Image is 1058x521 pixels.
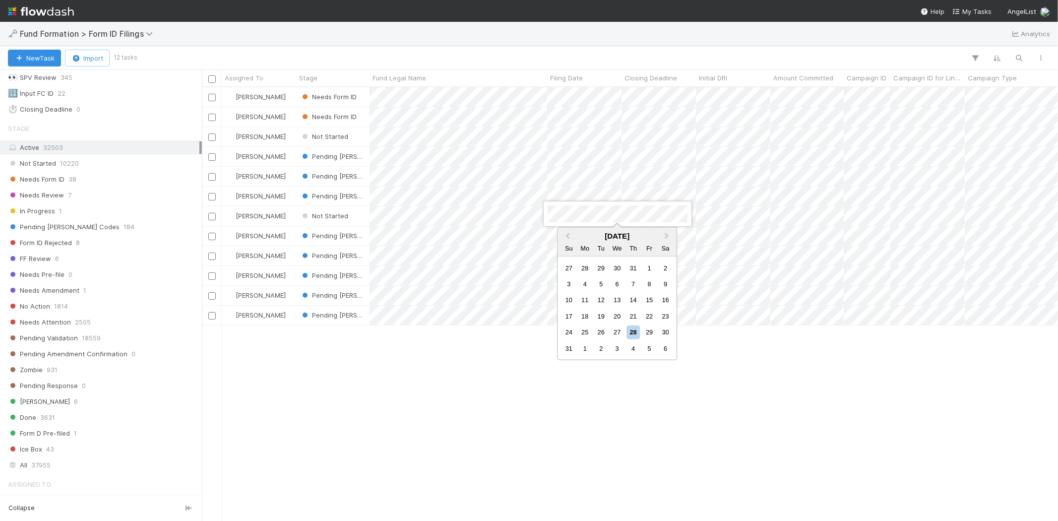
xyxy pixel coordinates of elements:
[643,310,656,323] div: Choose Friday, August 22nd, 2025
[626,293,640,307] div: Choose Thursday, August 14th, 2025
[626,342,640,355] div: Choose Thursday, September 4th, 2025
[643,277,656,291] div: Choose Friday, August 8th, 2025
[611,293,624,307] div: Choose Wednesday, August 13th, 2025
[594,293,608,307] div: Choose Tuesday, August 12th, 2025
[578,326,592,339] div: Choose Monday, August 25th, 2025
[659,241,672,255] div: Saturday
[562,326,575,339] div: Choose Sunday, August 24th, 2025
[578,277,592,291] div: Choose Monday, August 4th, 2025
[578,261,592,274] div: Choose Monday, July 28th, 2025
[557,227,677,360] div: Choose Date
[611,261,624,274] div: Choose Wednesday, July 30th, 2025
[611,277,624,291] div: Choose Wednesday, August 6th, 2025
[558,232,677,240] div: [DATE]
[659,261,672,274] div: Choose Saturday, August 2nd, 2025
[562,277,575,291] div: Choose Sunday, August 3rd, 2025
[578,241,592,255] div: Monday
[594,342,608,355] div: Choose Tuesday, September 2nd, 2025
[626,326,640,339] div: Choose Thursday, August 28th, 2025
[643,326,656,339] div: Choose Friday, August 29th, 2025
[562,342,575,355] div: Choose Sunday, August 31st, 2025
[611,241,624,255] div: Wednesday
[626,310,640,323] div: Choose Thursday, August 21st, 2025
[562,241,575,255] div: Sunday
[643,261,656,274] div: Choose Friday, August 1st, 2025
[562,261,575,274] div: Choose Sunday, July 27th, 2025
[659,277,672,291] div: Choose Saturday, August 9th, 2025
[643,241,656,255] div: Friday
[659,326,672,339] div: Choose Saturday, August 30th, 2025
[594,310,608,323] div: Choose Tuesday, August 19th, 2025
[594,261,608,274] div: Choose Tuesday, July 29th, 2025
[578,310,592,323] div: Choose Monday, August 18th, 2025
[626,241,640,255] div: Thursday
[578,293,592,307] div: Choose Monday, August 11th, 2025
[594,326,608,339] div: Choose Tuesday, August 26th, 2025
[611,342,624,355] div: Choose Wednesday, September 3rd, 2025
[659,310,672,323] div: Choose Saturday, August 23rd, 2025
[626,261,640,274] div: Choose Thursday, July 31st, 2025
[559,229,574,245] button: Previous Month
[561,260,674,357] div: Month August, 2025
[562,293,575,307] div: Choose Sunday, August 10th, 2025
[626,277,640,291] div: Choose Thursday, August 7th, 2025
[660,229,676,245] button: Next Month
[611,310,624,323] div: Choose Wednesday, August 20th, 2025
[562,310,575,323] div: Choose Sunday, August 17th, 2025
[594,241,608,255] div: Tuesday
[659,293,672,307] div: Choose Saturday, August 16th, 2025
[594,277,608,291] div: Choose Tuesday, August 5th, 2025
[578,342,592,355] div: Choose Monday, September 1st, 2025
[659,342,672,355] div: Choose Saturday, September 6th, 2025
[643,293,656,307] div: Choose Friday, August 15th, 2025
[611,326,624,339] div: Choose Wednesday, August 27th, 2025
[643,342,656,355] div: Choose Friday, September 5th, 2025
